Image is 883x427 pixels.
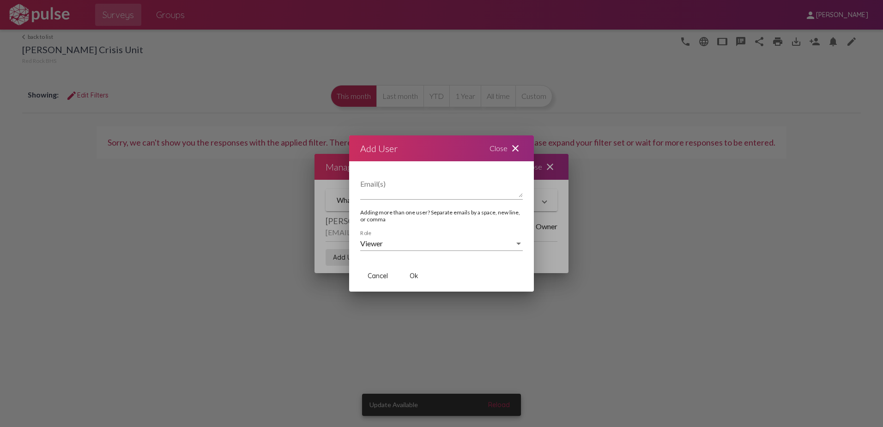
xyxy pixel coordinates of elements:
div: Adding more than one user? Separate emails by a space, new line, or comma [360,209,523,230]
span: Ok [410,272,418,280]
mat-icon: close [510,143,521,154]
button: Ok [399,268,429,284]
button: Cancel [360,268,395,284]
span: Viewer [360,239,383,248]
span: Cancel [368,272,388,280]
div: Close [478,135,534,161]
div: Add User [360,141,398,156]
